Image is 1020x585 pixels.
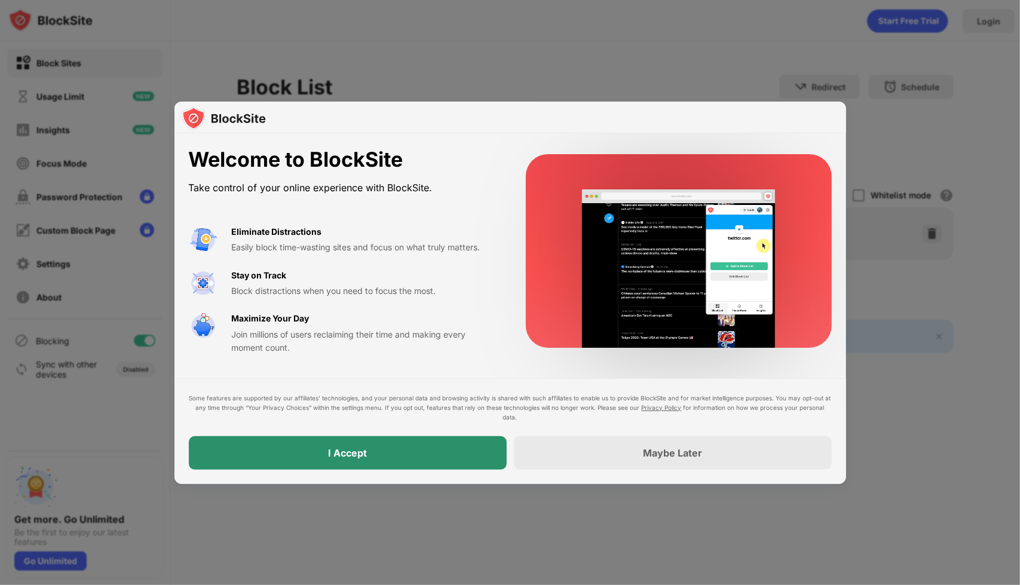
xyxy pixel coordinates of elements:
[232,241,497,254] div: Easily block time-wasting sites and focus on what truly matters.
[232,225,322,238] div: Eliminate Distractions
[189,269,218,298] img: value-focus.svg
[642,404,682,411] a: Privacy Policy
[189,179,497,197] div: Take control of your online experience with BlockSite.
[232,269,287,282] div: Stay on Track
[189,148,497,172] div: Welcome to BlockSite
[232,312,310,325] div: Maximize Your Day
[189,225,218,254] img: value-avoid-distractions.svg
[232,328,497,355] div: Join millions of users reclaiming their time and making every moment count.
[328,447,367,459] div: I Accept
[232,284,497,298] div: Block distractions when you need to focus the most.
[643,447,702,459] div: Maybe Later
[189,312,218,341] img: value-safe-time.svg
[182,106,266,130] img: logo-blocksite.svg
[189,393,832,422] div: Some features are supported by our affiliates’ technologies, and your personal data and browsing ...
